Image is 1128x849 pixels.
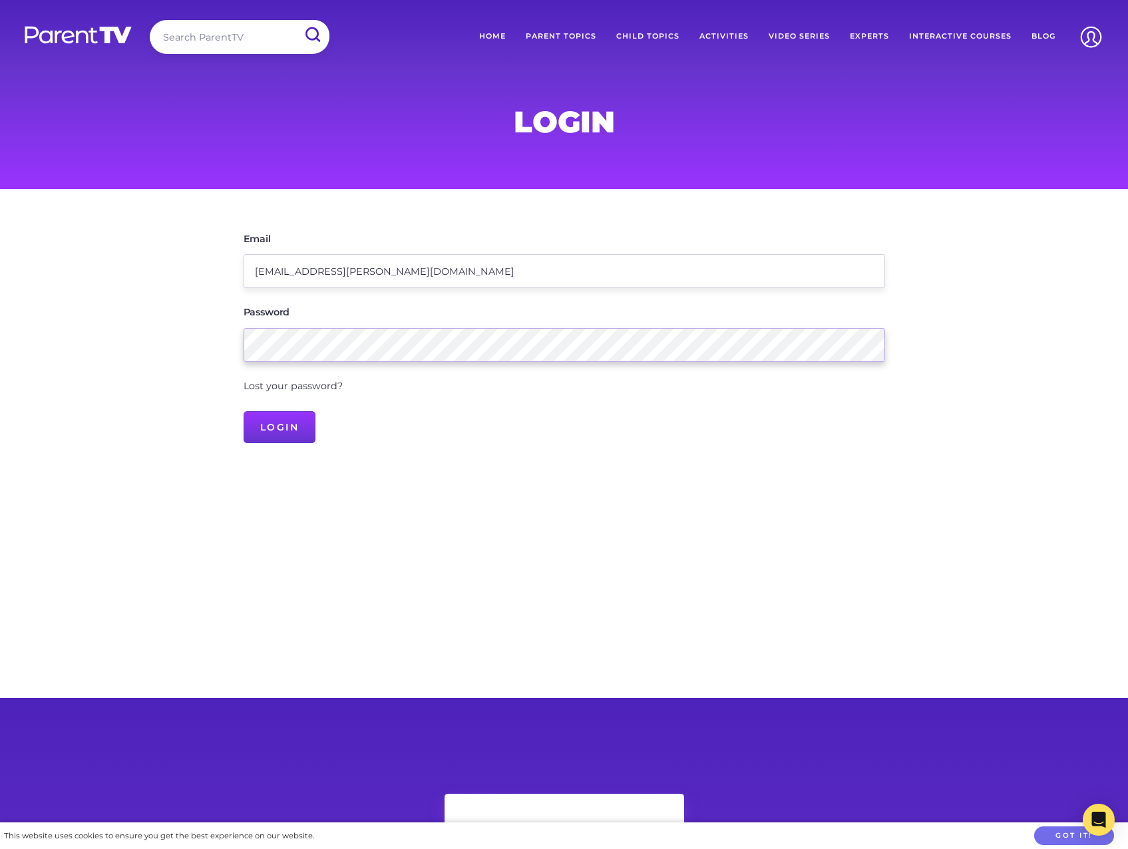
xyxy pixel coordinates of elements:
a: Activities [689,20,759,53]
div: Open Intercom Messenger [1083,804,1115,836]
a: Blog [1022,20,1065,53]
button: Got it! [1034,826,1114,846]
img: parenttv-logo-white.4c85aaf.svg [23,25,133,45]
input: Submit [295,20,329,50]
div: This website uses cookies to ensure you get the best experience on our website. [4,829,314,843]
h1: Login [244,108,885,135]
label: Email [244,234,271,244]
input: Login [244,411,316,443]
a: Home [469,20,516,53]
label: Password [244,307,290,317]
input: Search ParentTV [150,20,329,54]
a: Video Series [759,20,840,53]
img: Account [1074,20,1108,54]
a: Child Topics [606,20,689,53]
a: Interactive Courses [899,20,1022,53]
a: Lost your password? [244,380,343,392]
a: Parent Topics [516,20,606,53]
a: Experts [840,20,899,53]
